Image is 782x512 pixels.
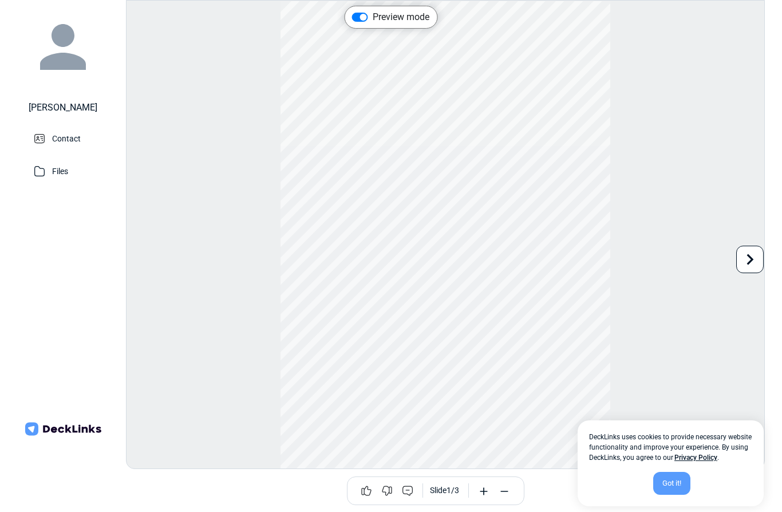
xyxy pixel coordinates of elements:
div: Slide 1 / 3 [430,485,459,497]
a: Privacy Policy [674,454,717,462]
div: Got it! [653,472,690,495]
img: Company Banner [23,389,103,469]
label: Preview mode [373,10,429,24]
p: Contact [52,131,81,145]
span: DeckLinks uses cookies to provide necessary website functionality and improve your experience. By... [589,432,752,463]
div: [PERSON_NAME] [29,101,97,115]
p: Files [52,163,68,178]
